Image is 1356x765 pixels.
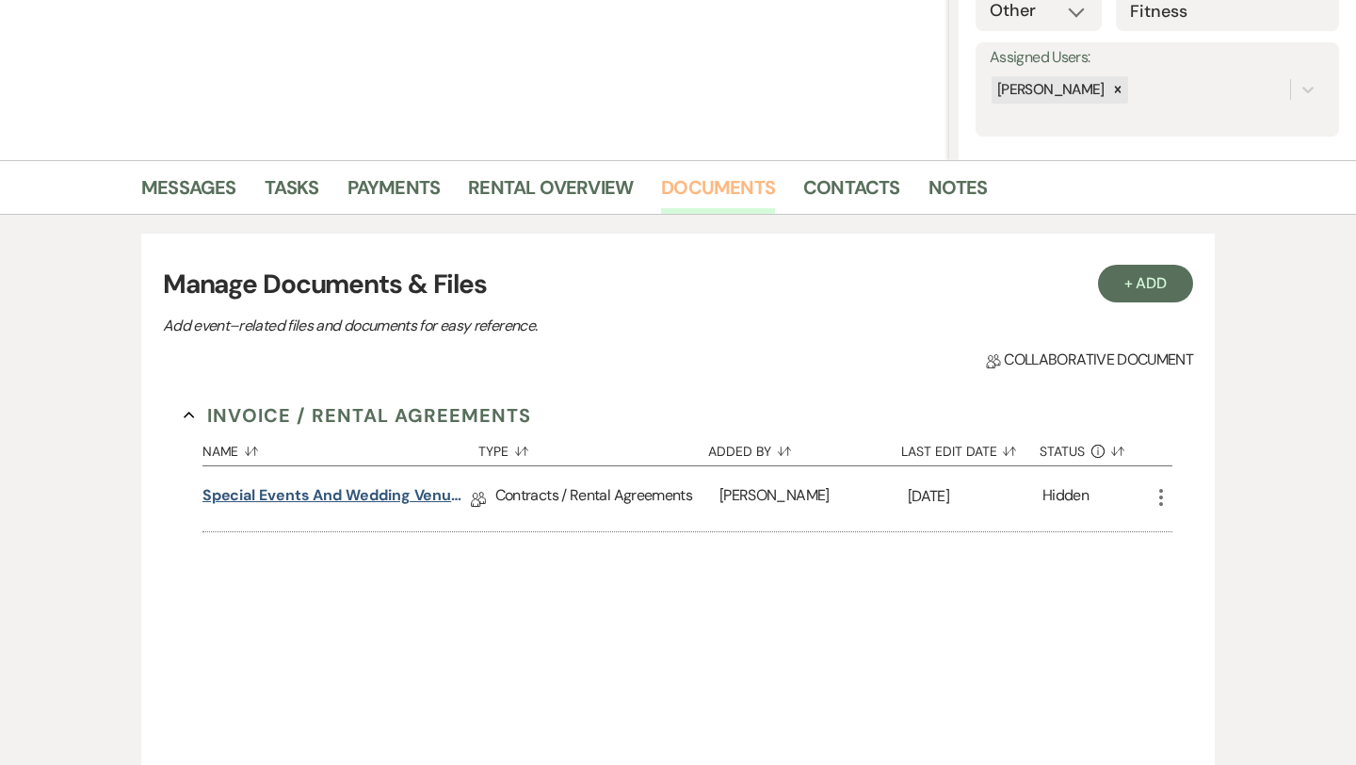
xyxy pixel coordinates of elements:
a: Special Events and Wedding Venue Contract [202,484,471,513]
a: Messages [141,172,236,214]
a: Documents [661,172,775,214]
label: Assigned Users: [990,44,1325,72]
div: Hidden [1042,484,1089,513]
p: [DATE] [908,484,1042,509]
button: + Add [1098,265,1194,302]
button: Added By [708,430,901,465]
a: Payments [347,172,441,214]
a: Tasks [265,172,319,214]
button: Name [202,430,478,465]
div: [PERSON_NAME] [719,466,908,531]
div: [PERSON_NAME] [992,76,1107,104]
button: Type [478,430,708,465]
a: Notes [928,172,988,214]
a: Rental Overview [468,172,633,214]
button: Invoice / Rental Agreements [184,401,531,430]
span: Collaborative document [986,349,1193,371]
p: Add event–related files and documents for easy reference. [163,314,822,338]
button: Last Edit Date [901,430,1040,465]
button: Status [1040,430,1150,465]
a: Contacts [803,172,900,214]
span: Status [1040,445,1085,458]
h3: Manage Documents & Files [163,265,1193,304]
div: Contracts / Rental Agreements [495,466,719,531]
